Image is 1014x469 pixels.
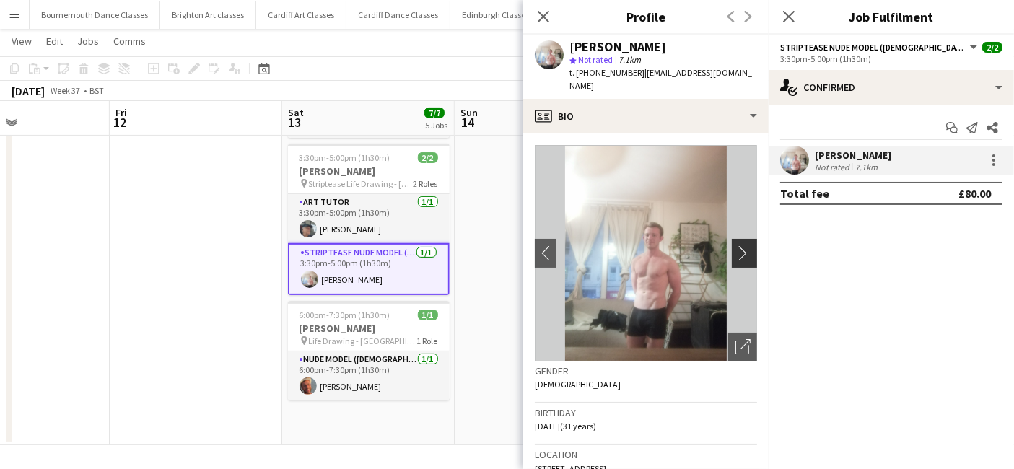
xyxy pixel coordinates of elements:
[852,162,880,172] div: 7.1km
[815,149,891,162] div: [PERSON_NAME]
[89,85,104,96] div: BST
[288,351,450,400] app-card-role: Nude Model ([DEMOGRAPHIC_DATA])1/16:00pm-7:30pm (1h30m)[PERSON_NAME]
[48,85,84,96] span: Week 37
[288,322,450,335] h3: [PERSON_NAME]
[300,152,390,163] span: 3:30pm-5:00pm (1h30m)
[288,243,450,295] app-card-role: Striptease Nude Model ([DEMOGRAPHIC_DATA])1/13:30pm-5:00pm (1h30m)[PERSON_NAME]
[535,364,757,377] h3: Gender
[309,178,414,189] span: Striptease Life Drawing - [PERSON_NAME]
[417,336,438,346] span: 1 Role
[108,32,152,51] a: Comms
[414,178,438,189] span: 2 Roles
[115,106,127,119] span: Fri
[535,448,757,461] h3: Location
[780,186,829,201] div: Total fee
[256,1,346,29] button: Cardiff Art Classes
[425,120,447,131] div: 5 Jobs
[780,42,968,53] span: Striptease Nude Model (Male)
[77,35,99,48] span: Jobs
[309,336,417,346] span: Life Drawing - [GEOGRAPHIC_DATA]
[523,7,769,26] h3: Profile
[40,32,69,51] a: Edit
[46,35,63,48] span: Edit
[769,70,1014,105] div: Confirmed
[769,7,1014,26] h3: Job Fulfilment
[30,1,160,29] button: Bournemouth Dance Classes
[288,165,450,177] h3: [PERSON_NAME]
[160,1,256,29] button: Brighton Art classes
[523,99,769,133] div: Bio
[288,106,304,119] span: Sat
[616,54,644,65] span: 7.1km
[12,35,32,48] span: View
[535,406,757,419] h3: Birthday
[286,114,304,131] span: 13
[12,84,45,98] div: [DATE]
[450,1,541,29] button: Edinburgh Classes
[460,106,478,119] span: Sun
[728,333,757,361] div: Open photos pop-in
[288,194,450,243] app-card-role: Art Tutor1/13:30pm-5:00pm (1h30m)[PERSON_NAME]
[418,152,438,163] span: 2/2
[418,310,438,320] span: 1/1
[780,53,1002,64] div: 3:30pm-5:00pm (1h30m)
[71,32,105,51] a: Jobs
[113,35,146,48] span: Comms
[569,40,666,53] div: [PERSON_NAME]
[815,162,852,172] div: Not rated
[578,54,613,65] span: Not rated
[535,379,621,390] span: [DEMOGRAPHIC_DATA]
[458,114,478,131] span: 14
[958,186,991,201] div: £80.00
[780,42,979,53] button: Striptease Nude Model ([DEMOGRAPHIC_DATA])
[300,310,390,320] span: 6:00pm-7:30pm (1h30m)
[569,67,752,91] span: | [EMAIL_ADDRESS][DOMAIN_NAME]
[346,1,450,29] button: Cardiff Dance Classes
[424,108,445,118] span: 7/7
[569,67,644,78] span: t. [PHONE_NUMBER]
[535,145,757,361] img: Crew avatar or photo
[288,144,450,295] app-job-card: 3:30pm-5:00pm (1h30m)2/2[PERSON_NAME] Striptease Life Drawing - [PERSON_NAME]2 RolesArt Tutor1/13...
[113,114,127,131] span: 12
[288,301,450,400] app-job-card: 6:00pm-7:30pm (1h30m)1/1[PERSON_NAME] Life Drawing - [GEOGRAPHIC_DATA]1 RoleNude Model ([DEMOGRAP...
[535,421,596,431] span: [DATE] (31 years)
[982,42,1002,53] span: 2/2
[6,32,38,51] a: View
